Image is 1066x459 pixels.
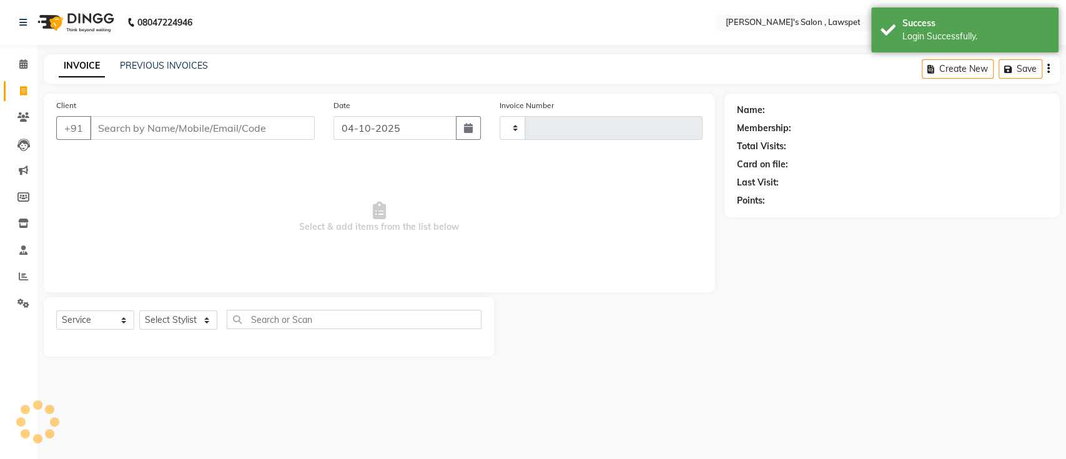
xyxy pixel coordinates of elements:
[137,5,192,40] b: 08047224946
[120,60,208,71] a: PREVIOUS INVOICES
[737,158,788,171] div: Card on file:
[737,104,765,117] div: Name:
[56,100,76,111] label: Client
[737,176,779,189] div: Last Visit:
[737,140,786,153] div: Total Visits:
[90,116,315,140] input: Search by Name/Mobile/Email/Code
[59,55,105,77] a: INVOICE
[737,122,791,135] div: Membership:
[922,59,994,79] button: Create New
[56,116,91,140] button: +91
[56,155,703,280] span: Select & add items from the list below
[500,100,554,111] label: Invoice Number
[227,310,481,329] input: Search or Scan
[333,100,350,111] label: Date
[999,59,1042,79] button: Save
[902,30,1049,43] div: Login Successfully.
[32,5,117,40] img: logo
[737,194,765,207] div: Points:
[902,17,1049,30] div: Success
